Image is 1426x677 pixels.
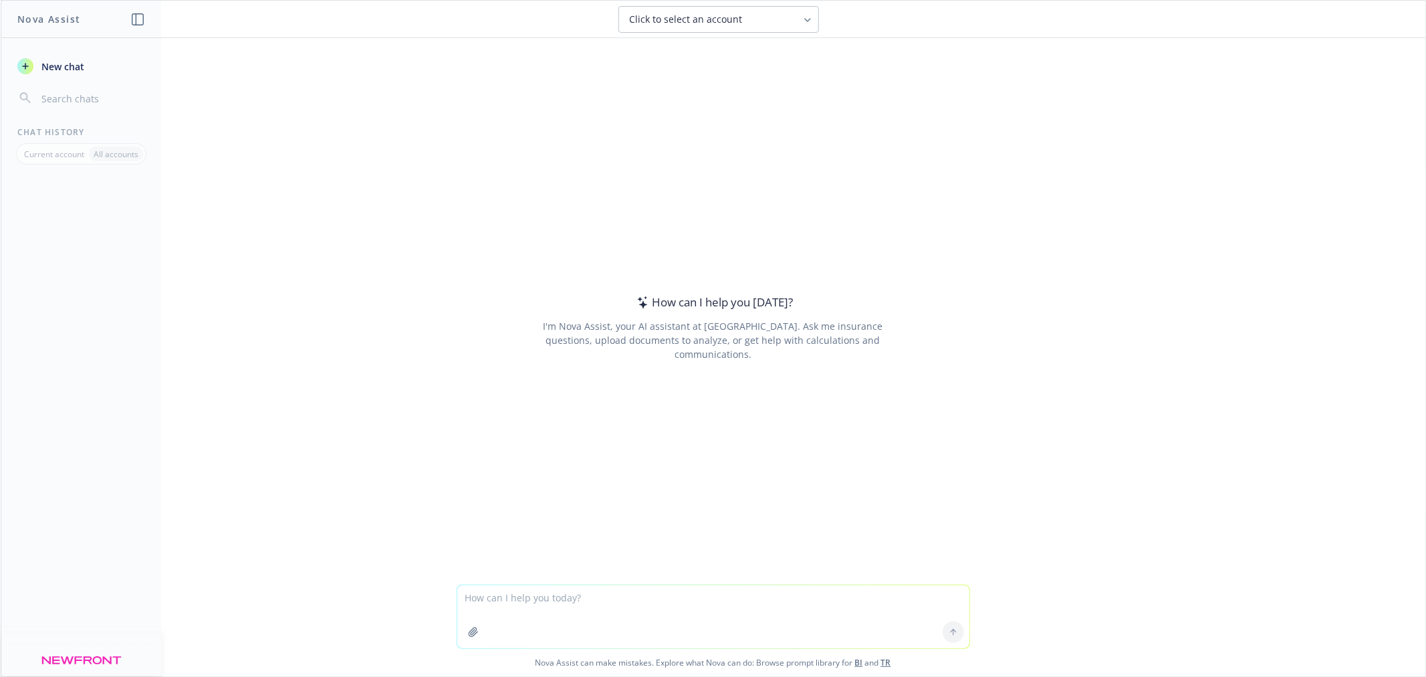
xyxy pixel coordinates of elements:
p: All accounts [94,149,138,160]
a: TR [881,657,891,668]
input: Search chats [39,89,145,108]
div: I'm Nova Assist, your AI assistant at [GEOGRAPHIC_DATA]. Ask me insurance questions, upload docum... [525,319,901,361]
span: Click to select an account [630,13,743,26]
p: Current account [24,149,84,160]
div: Chat History [1,126,161,138]
div: How can I help you [DATE]? [633,294,793,311]
span: New chat [39,60,84,74]
button: New chat [12,54,150,78]
span: Nova Assist can make mistakes. Explore what Nova can do: Browse prompt library for and [6,649,1420,676]
h1: Nova Assist [17,12,80,26]
a: BI [855,657,863,668]
button: Click to select an account [618,6,819,33]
